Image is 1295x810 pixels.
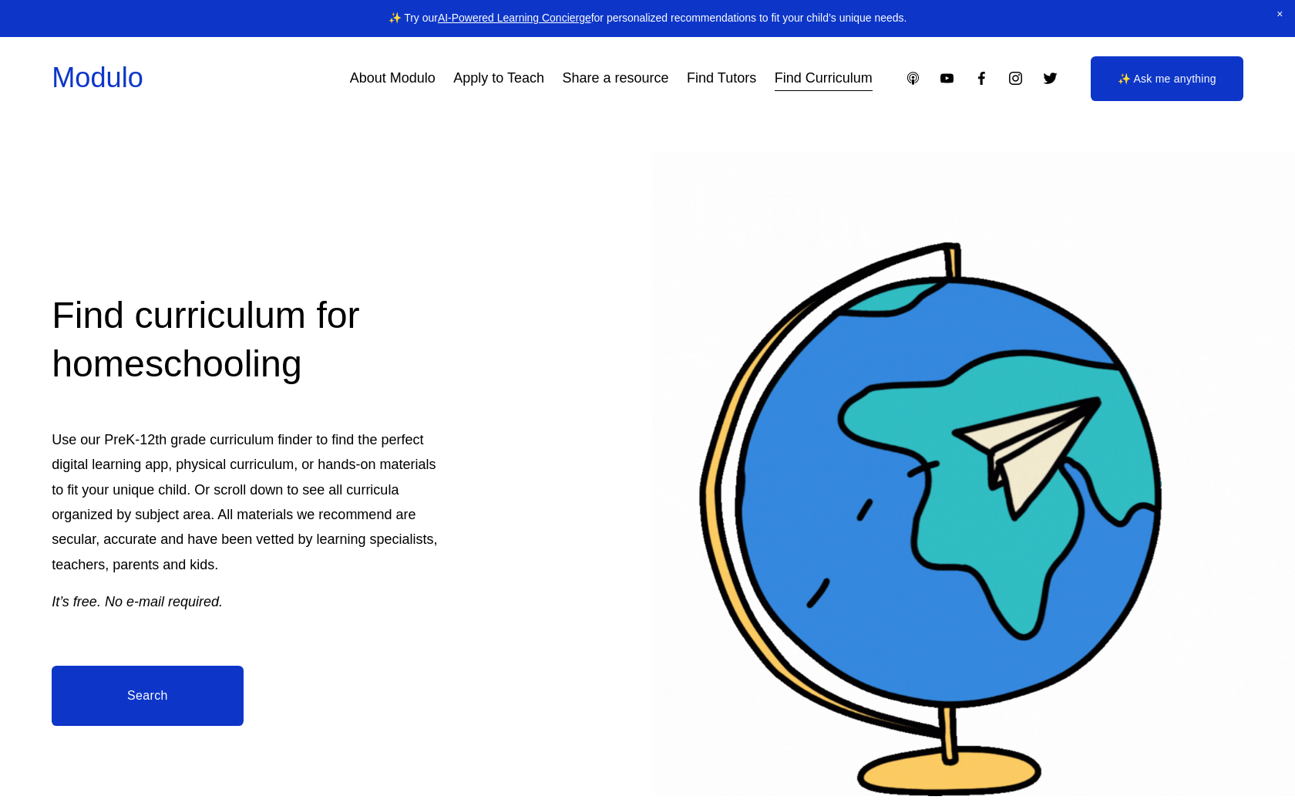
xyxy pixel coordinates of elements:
a: Share a resource [563,65,669,93]
em: It’s free. No e-mail required. [52,594,223,609]
a: Modulo [52,62,143,93]
h2: Find curriculum for homeschooling [52,291,443,388]
a: Apply to Teach [453,65,544,93]
a: About Modulo [350,65,436,93]
a: AI-Powered Learning Concierge [438,12,591,24]
a: ✨ Ask me anything [1091,56,1243,101]
a: Apple Podcasts [905,70,921,86]
p: Use our PreK-12th grade curriculum finder to find the perfect digital learning app, physical curr... [52,427,443,578]
a: Facebook [974,70,990,86]
a: Twitter [1042,70,1058,86]
a: Find Curriculum [775,65,873,93]
a: Instagram [1007,70,1024,86]
a: Find Tutors [687,65,756,93]
a: Search [52,666,243,725]
a: YouTube [939,70,955,86]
